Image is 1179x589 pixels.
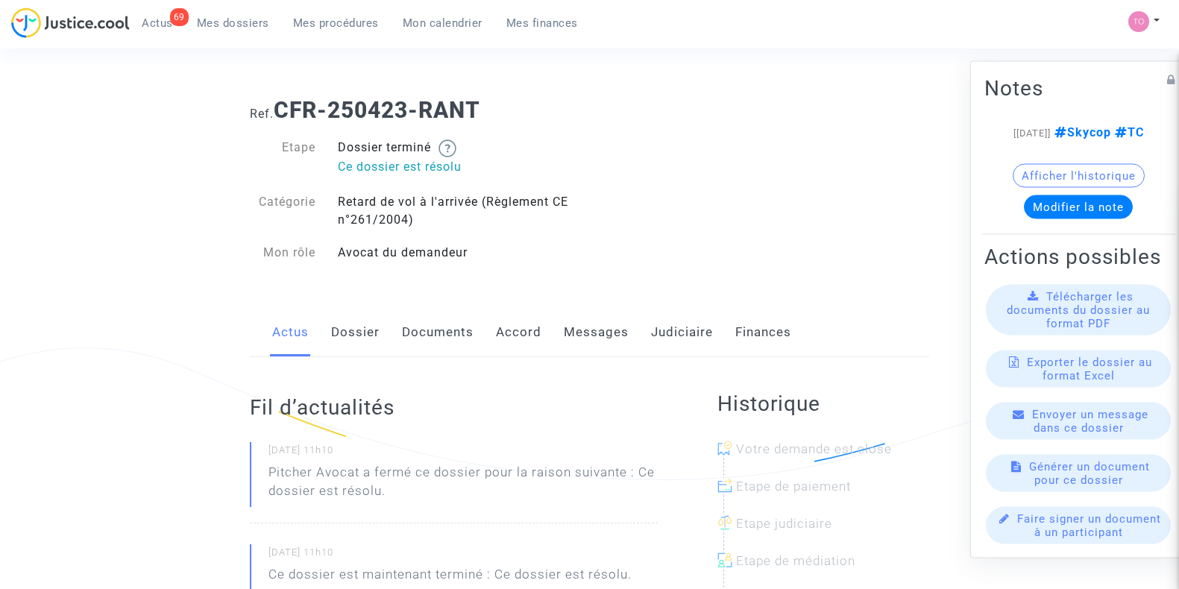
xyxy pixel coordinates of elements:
a: Dossier [331,308,380,357]
span: Mon calendrier [403,16,482,30]
span: Mes procédures [293,16,379,30]
img: fe1f3729a2b880d5091b466bdc4f5af5 [1128,11,1149,32]
a: Documents [402,308,474,357]
h2: Historique [717,391,929,417]
img: help.svg [438,139,456,157]
a: 69Actus [130,12,185,34]
div: 69 [170,8,189,26]
span: Actus [142,16,173,30]
span: Exporter le dossier au format Excel [1027,356,1152,382]
a: Accord [496,308,541,357]
div: Avocat du demandeur [327,244,590,262]
span: Télécharger les documents du dossier au format PDF [1007,290,1150,330]
span: Faire signer un document à un participant [1017,512,1161,539]
h2: Fil d’actualités [250,394,658,421]
a: Actus [272,308,309,357]
span: Générer un document pour ce dossier [1029,460,1150,487]
p: Ce dossier est résolu [338,157,579,176]
span: Skycop [1051,125,1111,139]
span: Envoyer un message dans ce dossier [1032,408,1148,435]
a: Judiciaire [651,308,713,357]
button: Afficher l'historique [1013,164,1145,188]
a: Mes procédures [281,12,391,34]
b: CFR-250423-RANT [274,97,480,123]
h2: Notes [984,75,1172,101]
div: Catégorie [239,193,327,229]
span: Ref. [250,107,274,121]
div: Dossier terminé [327,139,590,178]
div: Retard de vol à l'arrivée (Règlement CE n°261/2004) [327,193,590,229]
a: Mon calendrier [391,12,494,34]
img: jc-logo.svg [11,7,130,38]
a: Mes finances [494,12,590,34]
span: Mes finances [506,16,578,30]
small: [DATE] 11h10 [268,546,658,565]
a: Messages [564,308,629,357]
h2: Actions possibles [984,244,1172,270]
div: Mon rôle [239,244,327,262]
div: Etape [239,139,327,178]
div: Pitcher Avocat a fermé ce dossier pour la raison suivante : Ce dossier est résolu. [268,463,658,500]
span: Mes dossiers [197,16,269,30]
span: [[DATE]] [1013,127,1051,139]
button: Modifier la note [1024,195,1133,219]
small: [DATE] 11h10 [268,444,658,463]
span: Votre demande est close [736,441,892,456]
a: Mes dossiers [185,12,281,34]
a: Finances [735,308,791,357]
span: TC [1111,125,1144,139]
